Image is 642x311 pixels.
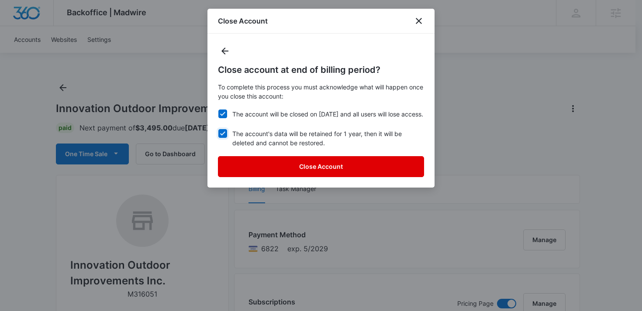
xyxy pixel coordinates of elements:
label: The account will be closed on [DATE] and all users will lose access. [218,109,424,119]
h1: Close Account [218,16,268,26]
button: Close Account [218,156,424,177]
button: close [414,16,424,26]
button: Back [218,44,232,58]
label: The account's data will be retained for 1 year, then it will be deleted and cannot be restored. [218,129,424,147]
h5: Close account at end of billing period? [218,63,424,76]
p: To complete this process you must acknowledge what will happen once you close this account: [218,82,424,101]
